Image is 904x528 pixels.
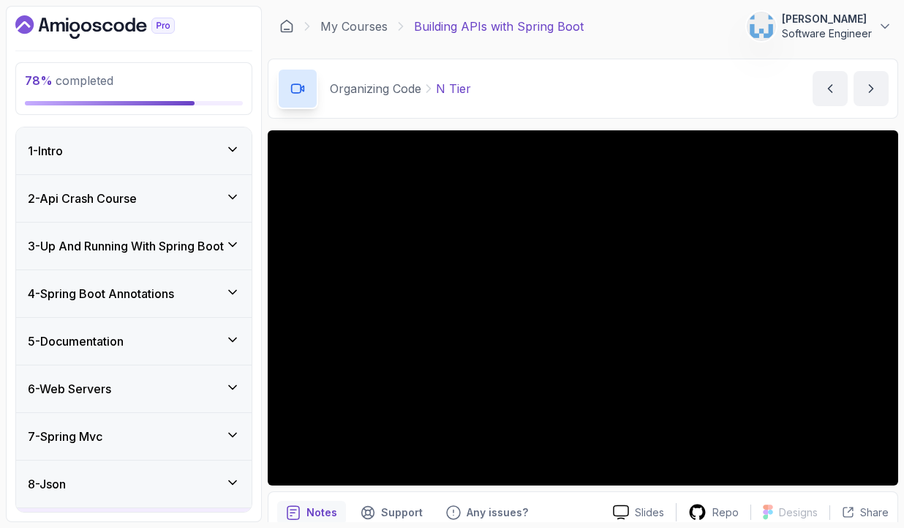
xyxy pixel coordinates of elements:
button: 3-Up And Running With Spring Boot [16,223,252,269]
a: My Courses [320,18,388,35]
p: Building APIs with Spring Boot [414,18,584,35]
h3: 5 - Documentation [28,332,124,350]
button: Share [829,505,889,520]
button: Support button [352,501,432,524]
button: Feedback button [437,501,537,524]
a: Dashboard [279,19,294,34]
p: Repo [712,505,739,520]
a: Dashboard [15,15,208,39]
img: user profile image [747,12,775,40]
p: Share [860,505,889,520]
p: Organizing Code [330,80,421,97]
a: Slides [601,505,676,520]
p: Slides [635,505,664,520]
h3: 4 - Spring Boot Annotations [28,285,174,302]
button: 2-Api Crash Course [16,175,252,222]
iframe: 1 - N Tier [268,130,898,486]
button: 6-Web Servers [16,365,252,412]
h3: 3 - Up And Running With Spring Boot [28,237,224,255]
button: notes button [277,501,346,524]
p: [PERSON_NAME] [782,12,872,26]
h3: 6 - Web Servers [28,380,111,398]
button: 7-Spring Mvc [16,413,252,460]
p: Designs [779,505,818,520]
button: previous content [813,71,848,106]
h3: 7 - Spring Mvc [28,428,102,445]
h3: 8 - Json [28,475,66,493]
h3: 2 - Api Crash Course [28,190,137,207]
p: Software Engineer [782,26,872,41]
p: Support [381,505,423,520]
button: 4-Spring Boot Annotations [16,270,252,317]
a: Repo [677,503,750,521]
button: next content [854,71,889,106]
button: user profile image[PERSON_NAME]Software Engineer [747,12,892,41]
span: 78 % [25,73,53,88]
button: 1-Intro [16,127,252,174]
span: completed [25,73,113,88]
p: N Tier [436,80,471,97]
p: Notes [306,505,337,520]
button: 8-Json [16,461,252,507]
p: Any issues? [467,505,528,520]
button: 5-Documentation [16,318,252,365]
h3: 1 - Intro [28,142,63,160]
